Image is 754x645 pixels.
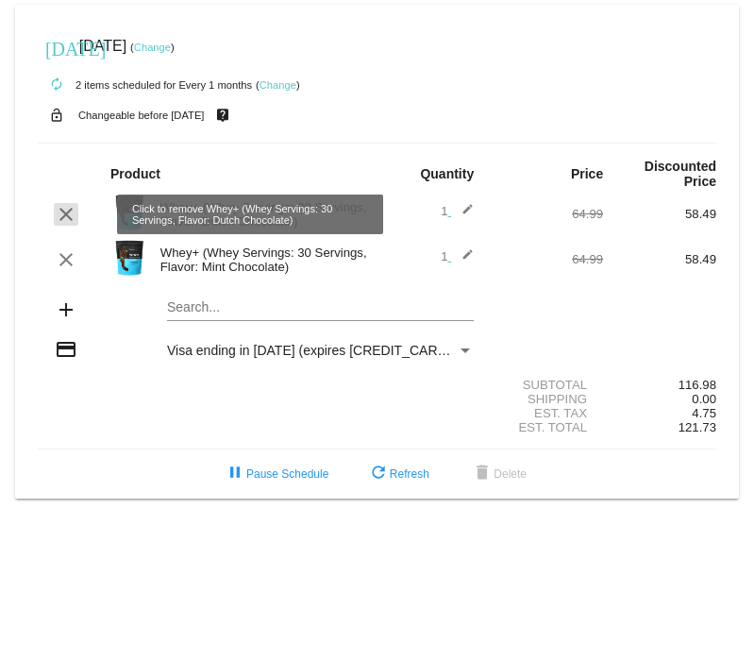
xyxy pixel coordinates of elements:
[603,252,716,266] div: 58.49
[209,457,343,491] button: Pause Schedule
[441,249,474,263] span: 1
[456,457,542,491] button: Delete
[420,166,474,181] strong: Quantity
[490,207,603,221] div: 64.99
[679,420,716,434] span: 121.73
[367,463,390,485] mat-icon: refresh
[45,74,68,96] mat-icon: autorenew
[55,298,77,321] mat-icon: add
[451,203,474,226] mat-icon: edit
[471,467,527,481] span: Delete
[490,252,603,266] div: 64.99
[134,42,171,53] a: Change
[151,200,377,229] div: Whey+ (Whey Servings: 30 Servings, Flavor: Dutch Chocolate)
[130,42,175,53] small: ( )
[490,392,603,406] div: Shipping
[167,300,474,315] input: Search...
[451,248,474,271] mat-icon: edit
[38,79,252,91] small: 2 items scheduled for Every 1 months
[490,406,603,420] div: Est. Tax
[603,378,716,392] div: 116.98
[224,463,246,485] mat-icon: pause
[471,463,494,485] mat-icon: delete
[167,343,474,358] mat-select: Payment Method
[55,248,77,271] mat-icon: clear
[367,467,429,481] span: Refresh
[692,392,716,406] span: 0.00
[110,194,148,231] img: Image-1-Carousel-Whey-2lb-Dutch-Chocolate-no-badge-Transp.png
[45,36,68,59] mat-icon: [DATE]
[55,203,77,226] mat-icon: clear
[490,420,603,434] div: Est. Total
[352,457,444,491] button: Refresh
[571,166,603,181] strong: Price
[490,378,603,392] div: Subtotal
[260,79,296,91] a: Change
[55,338,77,361] mat-icon: credit_card
[167,343,495,358] span: Visa ending in [DATE] (expires [CREDIT_CARD_DATA])
[645,159,716,189] strong: Discounted Price
[151,246,377,274] div: Whey+ (Whey Servings: 30 Servings, Flavor: Mint Chocolate)
[256,79,300,91] small: ( )
[224,467,328,481] span: Pause Schedule
[45,103,68,127] mat-icon: lock_open
[603,207,716,221] div: 58.49
[211,103,234,127] mat-icon: live_help
[78,110,205,121] small: Changeable before [DATE]
[441,204,474,218] span: 1
[110,239,148,277] img: Image-1-Carousel-Whey-2lb-Mint-Chocolate-no-badge-Transp.png
[110,166,160,181] strong: Product
[692,406,716,420] span: 4.75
